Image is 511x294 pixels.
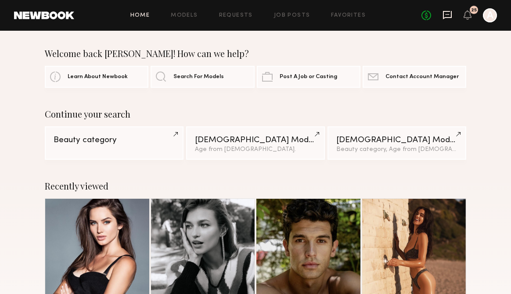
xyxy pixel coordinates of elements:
a: [DEMOGRAPHIC_DATA] ModelsBeauty category, Age from [DEMOGRAPHIC_DATA]. [327,126,466,160]
div: Continue your search [45,109,466,119]
a: A [483,8,497,22]
a: Learn About Newbook [45,66,148,88]
a: Requests [219,13,253,18]
div: 25 [471,8,477,13]
a: Favorites [331,13,366,18]
div: Beauty category [54,136,175,144]
span: Learn About Newbook [68,74,128,80]
div: Beauty category, Age from [DEMOGRAPHIC_DATA]. [336,147,457,153]
div: [DEMOGRAPHIC_DATA] Models [336,136,457,144]
div: Welcome back [PERSON_NAME]! How can we help? [45,48,466,59]
div: Recently viewed [45,181,466,191]
span: Contact Account Manager [385,74,459,80]
div: [DEMOGRAPHIC_DATA] Models [195,136,316,144]
a: Contact Account Manager [363,66,466,88]
a: Home [130,13,150,18]
a: Beauty category [45,126,184,160]
a: [DEMOGRAPHIC_DATA] ModelsAge from [DEMOGRAPHIC_DATA]. [186,126,325,160]
a: Job Posts [274,13,310,18]
span: Search For Models [173,74,224,80]
a: Post A Job or Casting [257,66,360,88]
div: Age from [DEMOGRAPHIC_DATA]. [195,147,316,153]
a: Search For Models [151,66,254,88]
span: Post A Job or Casting [280,74,337,80]
a: Models [171,13,198,18]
